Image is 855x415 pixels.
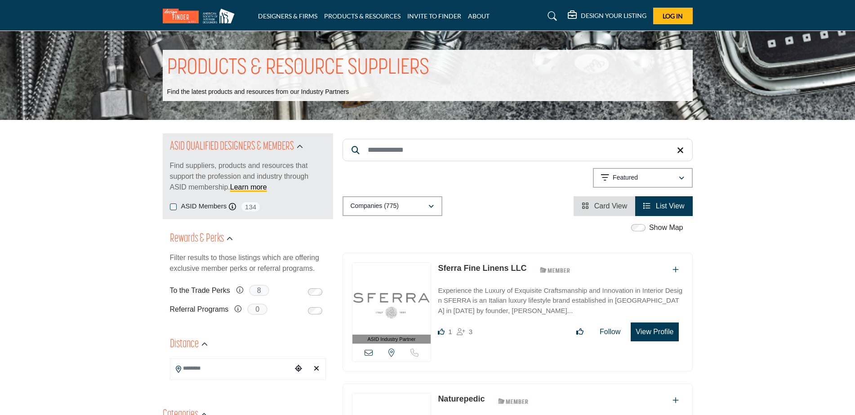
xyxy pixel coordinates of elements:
[438,280,683,316] a: Experience the Luxury of Exquisite Craftsmanship and Innovation in Interior Design SFERRA is an I...
[593,168,693,188] button: Featured
[170,203,177,210] input: ASID Members checkbox
[240,201,261,212] span: 134
[448,328,452,336] span: 1
[672,397,679,404] a: Add To List
[170,283,230,298] label: To the Trade Perks
[656,202,685,210] span: List View
[308,307,322,314] input: Switch to Referral Programs
[649,222,683,233] label: Show Map
[438,286,683,316] p: Experience the Luxury of Exquisite Craftsmanship and Innovation in Interior Design SFERRA is an I...
[438,393,485,405] p: Naturepedic
[167,88,349,97] p: Find the latest products and resources from our Industry Partners
[438,328,445,335] i: Like
[535,265,575,276] img: ASID Members Badge Icon
[308,288,322,296] input: Switch to To the Trade Perks
[568,11,646,22] div: DESIGN YOUR LISTING
[170,160,326,193] p: Find suppliers, products and resources that support the profession and industry through ASID memb...
[672,266,679,274] a: Add To List
[170,252,326,274] p: Filter results to those listings which are offering exclusive member perks or referral programs.
[594,202,628,210] span: Card View
[469,328,472,336] span: 3
[230,183,267,191] a: Learn more
[352,263,431,335] img: Sferra Fine Linens LLC
[343,139,693,161] input: Search Keyword
[170,139,294,155] h2: ASID QUALIFIED DESIGNERS & MEMBERS
[258,12,317,20] a: DESIGNERS & FIRMS
[570,323,589,341] button: Like listing
[653,8,693,24] button: Log In
[438,264,526,273] a: Sferra Fine Linens LLC
[170,301,229,317] label: Referral Programs
[613,173,638,182] p: Featured
[663,12,683,20] span: Log In
[468,12,490,20] a: ABOUT
[181,201,227,212] label: ASID Members
[438,262,526,274] p: Sferra Fine Linens LLC
[352,263,431,344] a: ASID Industry Partner
[167,54,429,82] h1: PRODUCTS & RESOURCE SUPPLIERS
[631,322,678,341] button: View Profile
[343,196,442,216] button: Companies (775)
[643,202,684,210] a: View List
[493,395,534,406] img: ASID Members Badge Icon
[170,336,199,353] h2: Distance
[292,359,305,379] div: Choose your current location
[582,202,627,210] a: View Card
[170,359,292,377] input: Search Location
[457,327,472,337] div: Followers
[247,304,267,315] span: 0
[574,196,635,216] li: Card View
[351,202,399,211] p: Companies (775)
[249,285,269,296] span: 8
[635,196,692,216] li: List View
[324,12,401,20] a: PRODUCTS & RESOURCES
[170,231,224,247] h2: Rewards & Perks
[310,359,323,379] div: Clear search location
[539,9,563,23] a: Search
[163,9,239,23] img: Site Logo
[438,394,485,403] a: Naturepedic
[581,12,646,20] h5: DESIGN YOUR LISTING
[367,336,415,343] span: ASID Industry Partner
[594,323,626,341] button: Follow
[407,12,461,20] a: INVITE TO FINDER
